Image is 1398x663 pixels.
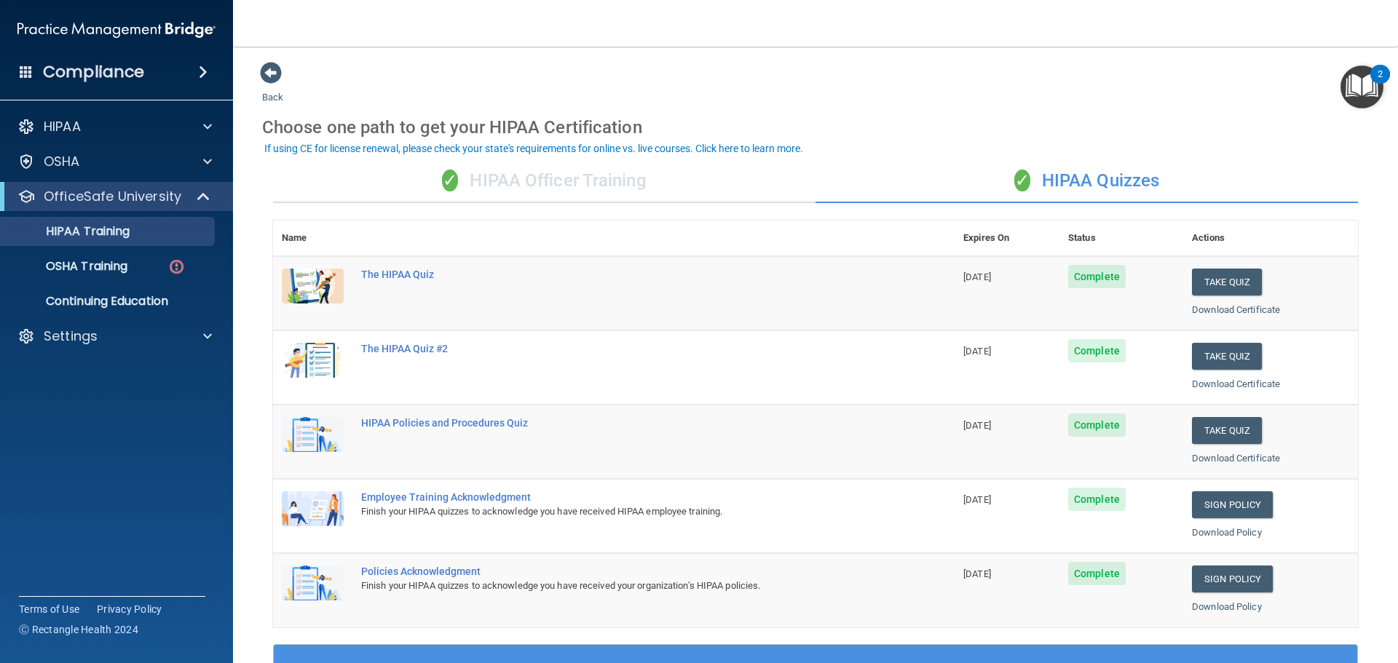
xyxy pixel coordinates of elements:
[361,503,882,520] div: Finish your HIPAA quizzes to acknowledge you have received HIPAA employee training.
[361,491,882,503] div: Employee Training Acknowledgment
[19,622,138,637] span: Ⓒ Rectangle Health 2024
[17,15,216,44] img: PMB logo
[262,106,1369,148] div: Choose one path to get your HIPAA Certification
[442,170,458,191] span: ✓
[1192,601,1262,612] a: Download Policy
[9,224,130,239] p: HIPAA Training
[17,153,212,170] a: OSHA
[1192,269,1262,295] button: Take Quiz
[963,568,991,579] span: [DATE]
[262,141,805,156] button: If using CE for license renewal, please check your state's requirements for online vs. live cours...
[1325,563,1381,618] iframe: Drift Widget Chat Controller
[963,271,991,282] span: [DATE]
[963,420,991,431] span: [DATE]
[815,159,1358,203] div: HIPAA Quizzes
[1192,417,1262,444] button: Take Quiz
[1378,74,1383,93] div: 2
[1192,565,1273,592] a: Sign Policy
[44,327,98,345] p: Settings
[97,602,162,616] a: Privacy Policy
[17,118,212,135] a: HIPAA
[1192,378,1280,389] a: Download Certificate
[361,417,882,429] div: HIPAA Policies and Procedures Quiz
[963,494,991,505] span: [DATE]
[17,188,211,205] a: OfficeSafe University
[1068,265,1126,288] span: Complete
[1192,491,1273,518] a: Sign Policy
[273,221,352,256] th: Name
[963,346,991,357] span: [DATE]
[264,143,803,154] div: If using CE for license renewal, please check your state's requirements for online vs. live cours...
[361,269,882,280] div: The HIPAA Quiz
[361,343,882,354] div: The HIPAA Quiz #2
[1192,304,1280,315] a: Download Certificate
[19,602,79,616] a: Terms of Use
[361,577,882,595] div: Finish your HIPAA quizzes to acknowledge you have received your organization’s HIPAA policies.
[17,327,212,345] a: Settings
[1068,488,1126,511] span: Complete
[43,62,144,82] h4: Compliance
[1014,170,1030,191] span: ✓
[273,159,815,203] div: HIPAA Officer Training
[1068,413,1126,437] span: Complete
[1192,343,1262,370] button: Take Quiz
[1340,65,1383,108] button: Open Resource Center, 2 new notifications
[262,74,283,103] a: Back
[9,294,208,309] p: Continuing Education
[1068,562,1126,585] span: Complete
[167,258,186,276] img: danger-circle.6113f641.png
[1192,453,1280,464] a: Download Certificate
[361,565,882,577] div: Policies Acknowledgment
[1059,221,1183,256] th: Status
[1068,339,1126,362] span: Complete
[9,259,127,274] p: OSHA Training
[44,188,181,205] p: OfficeSafe University
[44,153,80,170] p: OSHA
[44,118,81,135] p: HIPAA
[1192,527,1262,538] a: Download Policy
[955,221,1059,256] th: Expires On
[1183,221,1358,256] th: Actions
